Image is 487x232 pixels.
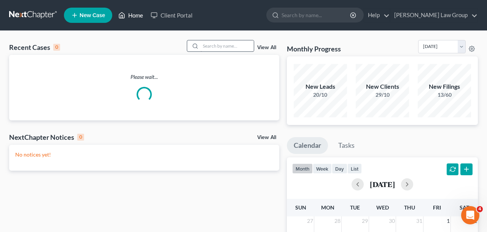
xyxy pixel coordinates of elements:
[376,204,389,211] span: Wed
[313,163,332,174] button: week
[287,137,328,154] a: Calendar
[332,163,347,174] button: day
[294,91,347,99] div: 20/10
[9,133,84,142] div: NextChapter Notices
[282,8,351,22] input: Search by name...
[361,216,369,226] span: 29
[15,151,273,158] p: No notices yet!
[461,206,479,224] iframe: Intercom live chat
[415,216,423,226] span: 31
[53,44,60,51] div: 0
[460,204,469,211] span: Sat
[418,82,471,91] div: New Filings
[390,8,477,22] a: [PERSON_NAME] Law Group
[292,163,313,174] button: month
[404,204,415,211] span: Thu
[257,135,276,140] a: View All
[147,8,196,22] a: Client Portal
[446,216,450,226] span: 1
[77,134,84,141] div: 0
[433,204,441,211] span: Fri
[80,13,105,18] span: New Case
[9,43,60,52] div: Recent Cases
[257,45,276,50] a: View All
[356,91,409,99] div: 29/10
[9,73,279,81] p: Please wait...
[356,82,409,91] div: New Clients
[306,216,314,226] span: 27
[418,91,471,99] div: 13/60
[364,8,390,22] a: Help
[201,40,254,51] input: Search by name...
[321,204,334,211] span: Mon
[334,216,341,226] span: 28
[370,180,395,188] h2: [DATE]
[331,137,361,154] a: Tasks
[294,82,347,91] div: New Leads
[115,8,147,22] a: Home
[347,163,362,174] button: list
[295,204,306,211] span: Sun
[477,206,483,212] span: 4
[350,204,360,211] span: Tue
[287,44,341,53] h3: Monthly Progress
[388,216,396,226] span: 30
